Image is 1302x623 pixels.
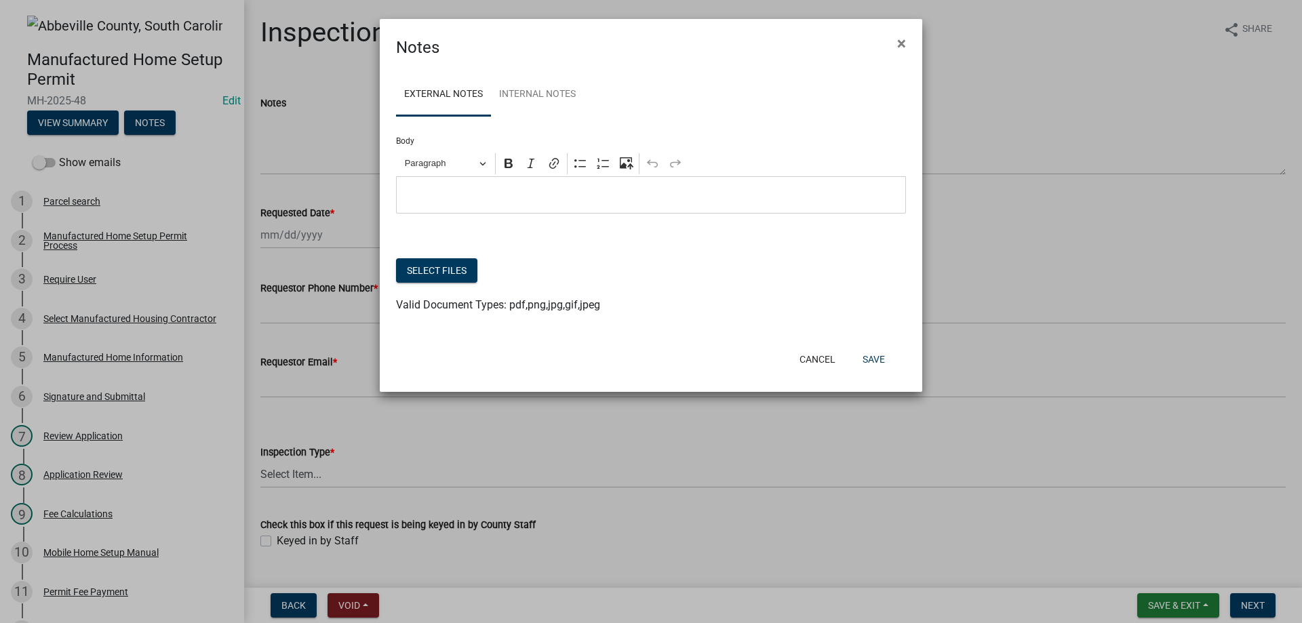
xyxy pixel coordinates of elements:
[405,155,475,172] span: Paragraph
[396,137,414,145] label: Body
[396,73,491,117] a: External Notes
[396,150,906,176] div: Editor toolbar
[396,298,600,311] span: Valid Document Types: pdf,png,jpg,gif,jpeg
[852,347,896,371] button: Save
[396,176,906,214] div: Editor editing area: main. Press Alt+0 for help.
[886,24,917,62] button: Close
[396,258,477,283] button: Select files
[897,34,906,53] span: ×
[789,347,846,371] button: Cancel
[491,73,584,117] a: Internal Notes
[399,153,492,174] button: Paragraph, Heading
[396,35,439,60] h4: Notes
